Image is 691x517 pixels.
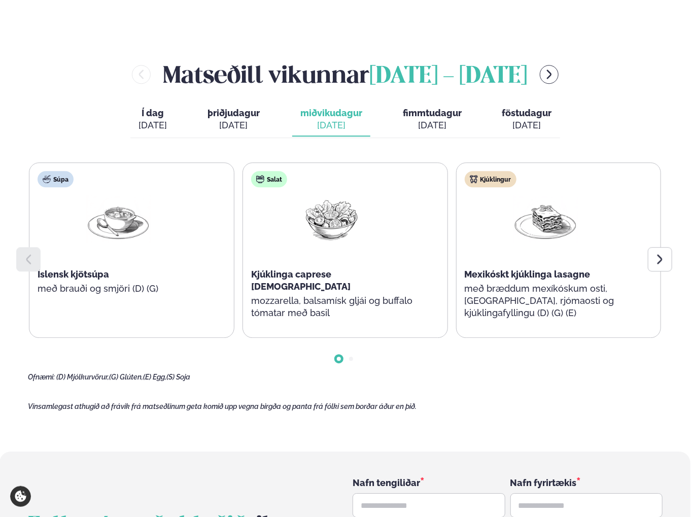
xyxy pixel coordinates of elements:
button: menu-btn-right [540,65,559,84]
button: föstudagur [DATE] [494,103,560,136]
span: Kjúklinga caprese [DEMOGRAPHIC_DATA] [251,269,351,292]
img: Soup.png [86,195,151,243]
p: mozzarella, balsamísk gljái og buffalo tómatar með basil [251,295,412,319]
div: Kjúklingur [465,171,516,187]
div: Nafn tengiliðar [353,476,505,489]
div: Nafn fyrirtækis [510,476,663,489]
img: chicken.svg [470,175,478,183]
span: þriðjudagur [208,108,260,118]
button: menu-btn-left [132,65,151,84]
span: (D) Mjólkurvörur, [56,373,109,381]
div: [DATE] [208,119,260,131]
p: með brauði og smjöri (D) (G) [38,283,199,295]
button: fimmtudagur [DATE] [395,103,470,136]
span: Go to slide 1 [337,357,341,361]
button: miðvikudagur [DATE] [292,103,370,136]
span: miðvikudagur [300,108,362,118]
span: (G) Glúten, [109,373,143,381]
div: [DATE] [139,119,167,131]
div: Súpa [38,171,74,187]
button: þriðjudagur [DATE] [199,103,268,136]
span: fimmtudagur [403,108,462,118]
span: Vinsamlegast athugið að frávik frá matseðlinum geta komið upp vegna birgða og panta frá fólki sem... [28,402,417,410]
button: Í dag [DATE] [130,103,175,136]
span: (E) Egg, [143,373,166,381]
a: Cookie settings [10,486,31,507]
img: soup.svg [43,175,51,183]
span: Go to slide 2 [349,357,353,361]
h2: Matseðill vikunnar [163,58,528,91]
img: Lasagna.png [513,195,578,243]
div: [DATE] [300,119,362,131]
span: Mexikóskt kjúklinga lasagne [465,269,591,280]
span: [DATE] - [DATE] [369,65,528,88]
div: Salat [251,171,287,187]
div: [DATE] [403,119,462,131]
img: salad.svg [256,175,264,183]
span: Í dag [139,107,167,119]
img: Salad.png [299,195,364,242]
div: [DATE] [502,119,552,131]
p: með bræddum mexíkóskum osti, [GEOGRAPHIC_DATA], rjómaosti og kjúklingafyllingu (D) (G) (E) [465,283,626,319]
span: (S) Soja [166,373,190,381]
span: Ofnæmi: [28,373,55,381]
span: Íslensk kjötsúpa [38,269,109,280]
span: föstudagur [502,108,552,118]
